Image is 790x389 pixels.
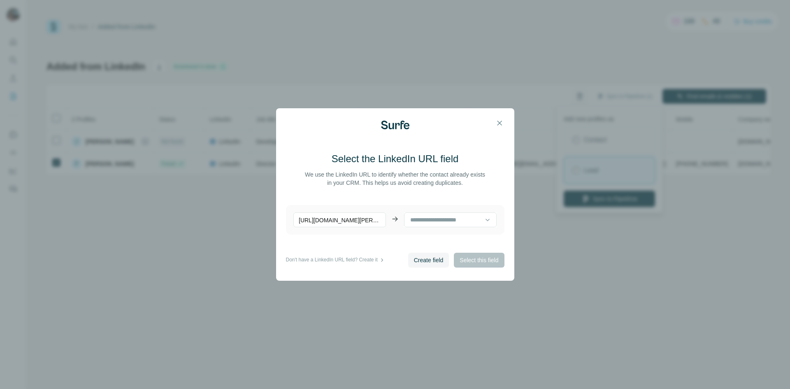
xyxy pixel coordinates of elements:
[286,256,378,264] p: Don't have a LinkedIn URL field? Create it
[381,121,409,129] img: Surfe Logo
[293,212,386,227] p: [URL][DOMAIN_NAME][PERSON_NAME]
[304,170,487,187] p: We use the LinkedIn URL to identify whether the contact already exists in your CRM. This helps us...
[408,253,449,268] button: Create field
[332,152,459,165] h3: Select the LinkedIn URL field
[414,256,444,264] span: Create field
